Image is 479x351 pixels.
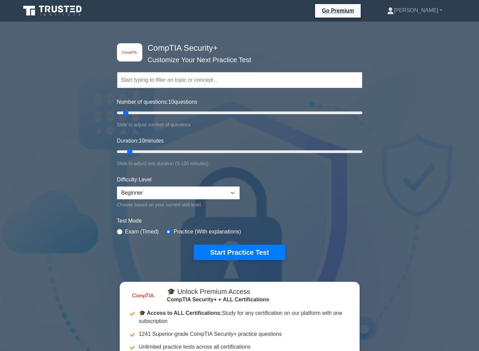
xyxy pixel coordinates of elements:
[174,228,241,236] label: Practice (With explanations)
[117,159,362,168] div: Slide to adjust test duration (5-120 minutes)
[117,137,164,145] label: Duration: minutes
[125,228,159,236] label: Exam (Timed)
[117,98,197,106] label: Number of questions: questions
[371,4,459,17] a: [PERSON_NAME]
[117,176,152,184] label: Difficulty Level
[139,138,145,144] span: 10
[117,121,362,129] div: Slide to adjust number of questions
[168,99,174,105] span: 10
[117,201,240,209] div: Choose based on your current skill level
[145,43,329,53] h4: CompTIA Security+
[318,6,358,15] a: Go Premium
[117,217,362,225] label: Test Mode
[194,245,285,260] button: Start Practice Test
[117,72,362,88] input: Start typing to filter on topic or concept...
